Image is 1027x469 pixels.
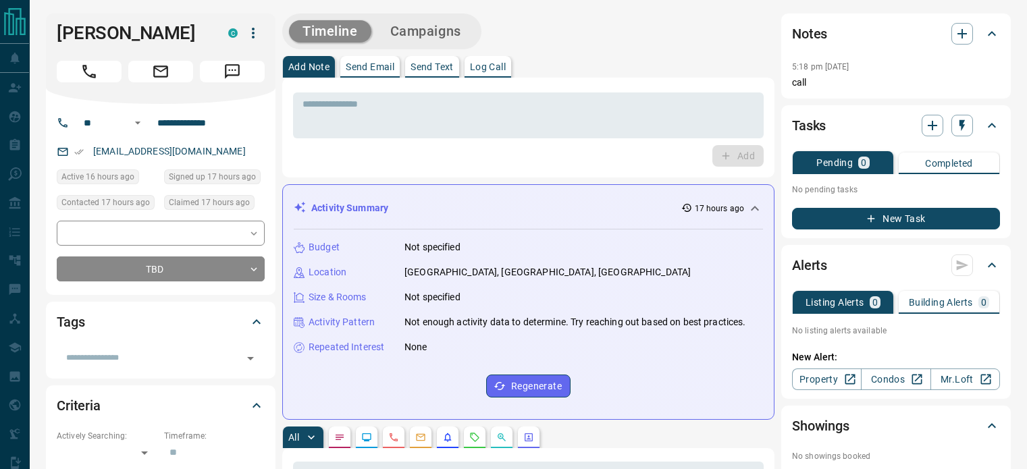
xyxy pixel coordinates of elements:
a: Property [792,368,862,390]
p: Not specified [404,290,460,304]
h1: [PERSON_NAME] [57,22,208,44]
h2: Tasks [792,115,826,136]
p: Listing Alerts [806,298,864,307]
div: Tue Oct 14 2025 [57,195,157,214]
a: Mr.Loft [930,368,1000,390]
h2: Tags [57,311,84,333]
p: Log Call [470,62,506,72]
div: TBD [57,256,265,281]
p: Send Email [346,62,394,72]
svg: Agent Actions [523,432,534,443]
div: Tasks [792,109,1000,142]
div: Activity Summary17 hours ago [294,196,763,221]
button: Timeline [289,20,371,43]
p: 5:18 pm [DATE] [792,62,849,72]
h2: Alerts [792,254,827,276]
span: Active 16 hours ago [61,170,134,184]
span: Contacted 17 hours ago [61,196,150,209]
p: None [404,340,427,354]
p: [GEOGRAPHIC_DATA], [GEOGRAPHIC_DATA], [GEOGRAPHIC_DATA] [404,265,691,279]
p: Completed [925,159,973,168]
a: Condos [861,368,930,390]
svg: Lead Browsing Activity [361,432,372,443]
div: Tue Oct 14 2025 [164,169,265,188]
p: Not enough activity data to determine. Try reaching out based on best practices. [404,315,746,329]
p: Activity Pattern [309,315,375,329]
p: New Alert: [792,350,1000,364]
p: Location [309,265,346,279]
svg: Opportunities [496,432,507,443]
p: call [792,76,1000,90]
div: Tags [57,306,265,338]
span: Signed up 17 hours ago [169,170,256,184]
p: Not specified [404,240,460,254]
button: Campaigns [377,20,475,43]
button: Regenerate [486,375,571,397]
p: Building Alerts [909,298,973,307]
button: New Task [792,208,1000,229]
p: Actively Searching: [57,430,157,442]
p: 17 hours ago [695,202,744,215]
p: Budget [309,240,340,254]
h2: Criteria [57,395,101,416]
p: Repeated Interest [309,340,384,354]
span: Call [57,61,122,82]
div: Showings [792,410,1000,442]
svg: Requests [469,432,480,443]
svg: Listing Alerts [442,432,453,443]
div: Notes [792,18,1000,50]
p: No showings booked [792,450,1000,462]
p: All [288,433,299,442]
svg: Calls [388,432,399,443]
p: Size & Rooms [309,290,367,304]
p: 0 [872,298,878,307]
svg: Notes [334,432,345,443]
p: Send Text [411,62,454,72]
p: No listing alerts available [792,325,1000,337]
button: Open [241,349,260,368]
p: Add Note [288,62,330,72]
h2: Showings [792,415,849,437]
svg: Emails [415,432,426,443]
svg: Email Verified [74,147,84,157]
p: No pending tasks [792,180,1000,200]
div: Tue Oct 14 2025 [164,195,265,214]
button: Open [130,115,146,131]
p: 0 [861,158,866,167]
p: Activity Summary [311,201,388,215]
p: Pending [816,158,853,167]
div: condos.ca [228,28,238,38]
a: [EMAIL_ADDRESS][DOMAIN_NAME] [93,146,246,157]
div: Criteria [57,389,265,422]
div: Tue Oct 14 2025 [57,169,157,188]
p: 0 [981,298,986,307]
h2: Notes [792,23,827,45]
span: Email [128,61,193,82]
span: Message [200,61,265,82]
span: Claimed 17 hours ago [169,196,250,209]
p: Timeframe: [164,430,265,442]
div: Alerts [792,249,1000,281]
